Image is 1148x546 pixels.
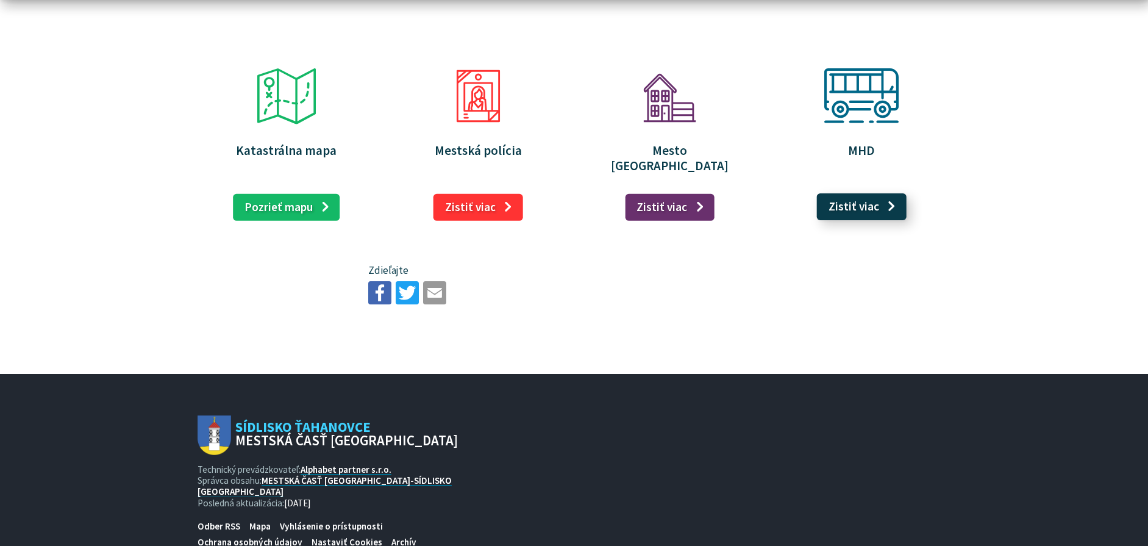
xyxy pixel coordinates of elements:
p: MHD [786,143,936,158]
a: Zistiť viac [817,193,907,220]
a: Mapa [245,518,276,534]
img: Zdieľať na Twitteri [396,281,419,304]
p: Zdieľajte [368,263,780,279]
img: Zdieľať e-mailom [423,281,446,304]
span: Sídlisko Ťahanovce [231,420,458,448]
img: Zdieľať na Facebooku [368,281,391,304]
a: Logo Sídlisko Ťahanovce, prejsť na domovskú stránku. [198,415,458,455]
p: Mestská polícia [403,143,553,158]
a: Vyhlásenie o prístupnosti [276,518,388,534]
img: Prejsť na domovskú stránku [198,415,231,455]
a: Zistiť viac [433,194,523,221]
p: Technický prevádzkovateľ: Správca obsahu: Posledná aktualizácia: [198,464,458,509]
span: Mestská časť [GEOGRAPHIC_DATA] [235,434,458,448]
span: [DATE] [284,497,311,509]
a: Pozrieť mapu [233,194,340,221]
a: MESTSKÁ ČASŤ [GEOGRAPHIC_DATA]-SÍDLISKO [GEOGRAPHIC_DATA] [198,475,452,497]
a: Odber RSS [193,518,244,534]
p: Katastrálna mapa [212,143,362,158]
a: Zistiť viac [625,194,715,221]
a: Alphabet partner s.r.o. [301,464,391,475]
p: Mesto [GEOGRAPHIC_DATA] [595,143,745,173]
